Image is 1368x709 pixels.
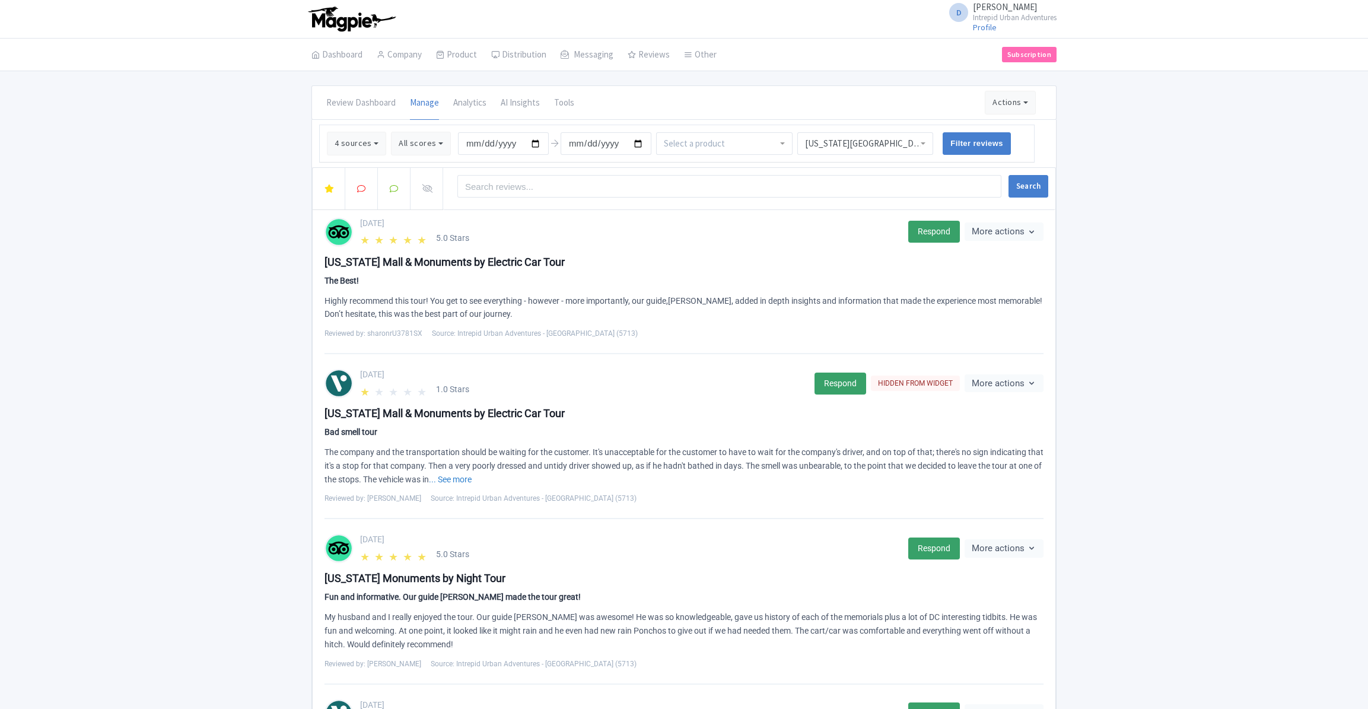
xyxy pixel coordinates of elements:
a: Messaging [561,39,613,72]
div: Fun and informative. Our guide [PERSON_NAME] made the tour great! [324,591,1044,603]
div: [DATE] [360,217,901,230]
img: logo-ab69f6fb50320c5b225c76a69d11143b.png [306,6,397,32]
a: Analytics [453,87,486,120]
div: [DATE] [360,368,807,381]
small: Intrepid Urban Adventures [973,14,1057,21]
span: ★ [403,232,415,244]
div: [DATE] [360,533,901,546]
span: ★ [374,549,386,561]
span: Reviewed by: [PERSON_NAME] [324,493,421,504]
span: ★ [374,232,386,244]
span: ★ [374,384,386,396]
div: [US_STATE] Mall & Monuments by Electric Car Tour [324,405,1044,421]
div: [US_STATE][GEOGRAPHIC_DATA] [805,138,926,149]
span: Reviewed by: sharonrU3781SX [324,328,422,339]
a: AI Insights [501,87,540,120]
div: [US_STATE] Mall & Monuments by Electric Car Tour [324,254,1044,270]
a: Subscription [1002,47,1057,62]
span: ★ [360,384,372,396]
span: ★ [403,549,415,561]
div: Highly recommend this tour! You get to see everything - however - more importantly, our guide,[PE... [324,294,1044,322]
a: Tools [554,87,574,120]
a: Review Dashboard [326,87,396,120]
button: More actions [965,222,1044,241]
a: ... See more [429,475,472,484]
input: Filter reviews [943,132,1011,155]
div: Bad smell tour [324,426,1044,438]
a: Dashboard [311,39,362,72]
button: More actions [965,374,1044,393]
button: 4 sources [327,132,386,155]
span: Source: Intrepid Urban Adventures - [GEOGRAPHIC_DATA] (5713) [432,328,638,339]
a: Profile [973,22,997,33]
span: ★ [389,549,400,561]
div: The company and the transportation should be waiting for the customer. It's unacceptable for the ... [324,446,1044,486]
span: Source: Intrepid Urban Adventures - [GEOGRAPHIC_DATA] (5713) [431,493,637,504]
span: ★ [360,549,372,561]
span: Source: Intrepid Urban Adventures - [GEOGRAPHIC_DATA] (5713) [431,659,637,669]
span: ★ [403,384,415,396]
div: [US_STATE] Monuments by Night Tour [324,570,1044,586]
button: More actions [965,539,1044,558]
a: Respond [815,373,866,395]
span: ★ [389,384,400,396]
a: Distribution [491,39,546,72]
a: Product [436,39,477,72]
div: The Best! [324,275,1044,287]
input: Search reviews... [457,175,1001,198]
img: viator-round-color-01-75e0e71c4bf787f1c8912121e6bb0b85.svg [326,369,352,398]
a: Other [684,39,717,72]
span: Reviewed by: [PERSON_NAME] [324,659,421,669]
a: Reviews [628,39,670,72]
span: 5.0 Stars [436,548,469,561]
img: tripadvisor-round-color-01-c2602b701674d379597ad6f140e4ef40.svg [326,218,352,246]
a: Manage [410,87,439,120]
button: Search [1008,175,1048,198]
button: Actions [985,91,1036,115]
span: ★ [417,549,429,561]
a: D [PERSON_NAME] Intrepid Urban Adventures [942,2,1057,21]
span: ★ [417,384,429,396]
span: ★ [360,232,372,244]
span: ★ [389,232,400,244]
span: ★ [417,232,429,244]
span: 5.0 Stars [436,232,469,244]
div: HIDDEN FROM WIDGET [871,376,960,391]
img: tripadvisor-round-color-01-c2602b701674d379597ad6f140e4ef40.svg [326,534,352,562]
div: My husband and I really enjoyed the tour. Our guide [PERSON_NAME] was awesome! He was so knowledg... [324,611,1044,651]
span: 1.0 Stars [436,383,469,396]
span: [PERSON_NAME] [973,1,1037,12]
a: Respond [908,221,960,243]
button: All scores [391,132,451,155]
a: Company [377,39,422,72]
a: Respond [908,538,960,559]
span: D [949,3,968,22]
input: Select a product [664,138,727,149]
